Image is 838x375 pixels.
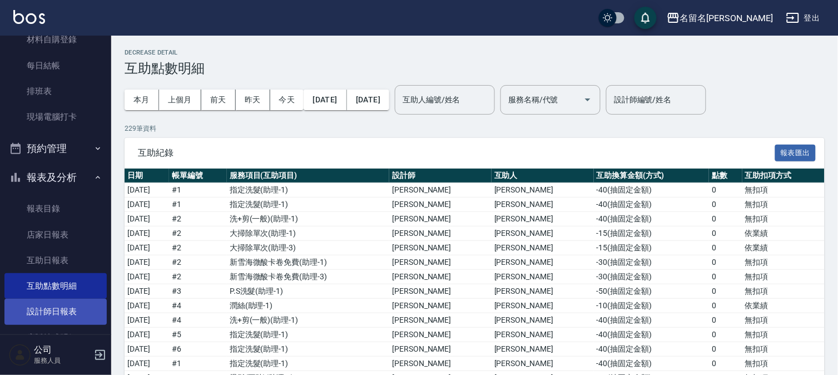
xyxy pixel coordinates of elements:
h2: Decrease Detail [125,49,825,56]
td: 0 [709,226,742,241]
td: 無扣項 [742,198,825,212]
td: 無扣項 [742,212,825,226]
td: [PERSON_NAME] [492,270,594,284]
a: 報表匯出 [775,147,816,157]
td: [DATE] [125,299,169,313]
td: 無扣項 [742,313,825,328]
td: 0 [709,313,742,328]
button: save [634,7,657,29]
td: 0 [709,299,742,313]
td: [PERSON_NAME] [492,328,594,342]
a: 材料自購登錄 [4,27,107,52]
td: # 2 [169,212,227,226]
td: -40 ( 抽固定金額 ) [594,313,710,328]
a: 互助日報表 [4,248,107,273]
td: 無扣項 [742,342,825,357]
td: [PERSON_NAME] [389,198,492,212]
button: 名留名[PERSON_NAME] [662,7,777,29]
td: 0 [709,183,742,198]
button: [DATE] [347,90,389,110]
td: [PERSON_NAME] [492,342,594,357]
td: [DATE] [125,313,169,328]
td: # 1 [169,198,227,212]
p: 229 筆資料 [125,124,825,134]
td: 指定洗髮 ( 助理-1 ) [227,357,389,371]
img: Person [9,344,31,366]
td: [PERSON_NAME] [389,328,492,342]
button: 今天 [270,90,304,110]
td: [DATE] [125,198,169,212]
th: 互助人 [492,169,594,183]
button: 前天 [201,90,236,110]
td: [PERSON_NAME] [389,342,492,357]
td: [PERSON_NAME] [492,183,594,198]
button: 本月 [125,90,159,110]
td: [DATE] [125,183,169,198]
a: 店販抽成明細 [4,325,107,351]
td: [PERSON_NAME] [492,255,594,270]
td: 0 [709,328,742,342]
td: 0 [709,357,742,371]
td: 洗+剪(一般) ( 助理-1 ) [227,313,389,328]
a: 互助點數明細 [4,273,107,299]
td: # 2 [169,270,227,284]
div: 名留名[PERSON_NAME] [680,11,773,25]
td: 無扣項 [742,183,825,198]
td: [PERSON_NAME] [492,357,594,371]
button: 昨天 [236,90,270,110]
td: [DATE] [125,241,169,255]
td: -40 ( 抽固定金額 ) [594,198,710,212]
p: 服務人員 [34,356,91,366]
td: [PERSON_NAME] [389,212,492,226]
td: # 4 [169,313,227,328]
td: [PERSON_NAME] [492,212,594,226]
a: 現場電腦打卡 [4,104,107,130]
button: [DATE] [304,90,346,110]
td: 0 [709,284,742,299]
td: # 2 [169,226,227,241]
td: -30 ( 抽固定金額 ) [594,255,710,270]
th: 服務項目(互助項目) [227,169,389,183]
td: 無扣項 [742,328,825,342]
td: [PERSON_NAME] [389,313,492,328]
img: Logo [13,10,45,24]
td: 無扣項 [742,270,825,284]
td: [PERSON_NAME] [492,198,594,212]
td: # 5 [169,328,227,342]
td: [PERSON_NAME] [389,357,492,371]
td: 新雪海微酸卡卷免費 ( 助理-1 ) [227,255,389,270]
td: [PERSON_NAME] [492,313,594,328]
td: [DATE] [125,328,169,342]
th: 點數 [709,169,742,183]
td: 大掃除單次 ( 助理-3 ) [227,241,389,255]
td: 指定洗髮 ( 助理-1 ) [227,198,389,212]
td: 依業績 [742,299,825,313]
td: 大掃除單次 ( 助理-1 ) [227,226,389,241]
th: 設計師 [389,169,492,183]
td: 指定洗髮 ( 助理-1 ) [227,183,389,198]
span: 互助紀錄 [138,147,775,159]
td: -30 ( 抽固定金額 ) [594,270,710,284]
h3: 互助點數明細 [125,61,825,76]
td: # 4 [169,299,227,313]
td: -40 ( 抽固定金額 ) [594,212,710,226]
td: 0 [709,255,742,270]
td: [DATE] [125,342,169,357]
td: [DATE] [125,357,169,371]
button: 報表匯出 [775,145,816,162]
th: 互助扣項方式 [742,169,825,183]
button: 預約管理 [4,134,107,163]
a: 報表目錄 [4,196,107,221]
td: [DATE] [125,255,169,270]
a: 設計師日報表 [4,299,107,324]
button: 上個月 [159,90,201,110]
td: 依業績 [742,241,825,255]
a: 店家日報表 [4,222,107,248]
td: -15 ( 抽固定金額 ) [594,226,710,241]
td: # 1 [169,357,227,371]
th: 帳單編號 [169,169,227,183]
td: # 6 [169,342,227,357]
td: [PERSON_NAME] [492,284,594,299]
td: 指定洗髮 ( 助理-1 ) [227,342,389,357]
td: -50 ( 抽固定金額 ) [594,284,710,299]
